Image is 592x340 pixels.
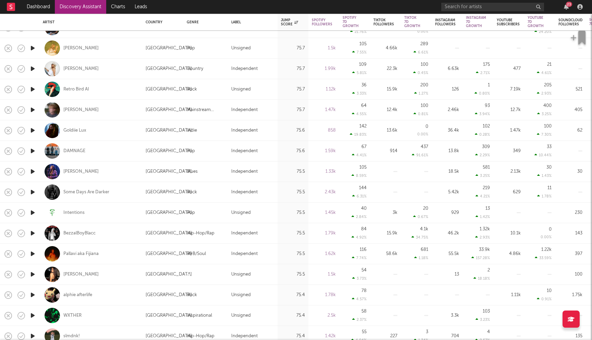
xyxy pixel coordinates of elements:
div: YouTube 7D Growth [528,16,544,28]
div: 2.84 % [351,215,367,219]
a: [PERSON_NAME] [63,169,99,175]
div: 75.4 [281,312,305,320]
div: 4.86k [497,250,521,258]
div: Pop [187,147,195,155]
div: 1 [488,83,490,87]
div: 521 [558,85,582,94]
div: 75.6 [281,147,305,155]
div: 1.75k [558,291,582,299]
div: 105 [359,165,367,170]
div: 116 [360,247,367,252]
div: Rock [187,188,197,196]
div: 33 [547,145,552,149]
div: 100 [421,62,428,67]
div: 15.9k [373,85,397,94]
div: 100 [558,270,582,279]
div: 7.74 % [352,256,367,260]
div: 21 [547,62,552,67]
div: Label [231,20,271,24]
a: DAMNAGE [63,148,85,154]
div: 1.99k [312,65,336,73]
div: 205 [544,83,552,87]
div: 1.45k [312,209,336,217]
div: 109 [359,62,367,67]
a: BezzalBoyBlacc [63,230,96,236]
div: Independent [231,229,258,238]
div: 75.5 [281,209,305,217]
div: 75.7 [281,106,305,114]
div: 397 [558,250,582,258]
div: Genre [187,20,221,24]
div: [GEOGRAPHIC_DATA] [146,106,192,114]
div: 405 [558,106,582,114]
div: 2.13k [497,168,521,176]
div: 175 [483,62,490,67]
div: Unsigned [231,270,251,279]
div: 75.5 [281,270,305,279]
div: 10 [547,289,552,293]
div: 1.42 % [476,215,490,219]
div: WXTHER [63,313,82,319]
div: 75.7 [281,85,305,94]
div: 3 [426,330,428,334]
div: 681 [421,247,428,252]
div: 1.11k [497,291,521,299]
div: R&B/Soul [187,250,206,258]
div: 30 [558,168,582,176]
div: 0.00 % [541,235,552,239]
div: 581 [483,165,490,170]
div: Tiktok Followers [373,18,394,26]
div: [GEOGRAPHIC_DATA] [146,291,192,299]
div: 1.12k [312,85,336,94]
div: 30 [546,165,552,170]
a: alphie afterlife [63,292,92,298]
div: [PERSON_NAME] [63,271,99,278]
div: 7.30 % [537,132,552,137]
div: 5.42k [435,188,459,196]
div: 6.63k [435,65,459,73]
div: 0.28 % [475,132,490,137]
div: 3.25 % [537,112,552,116]
a: [PERSON_NAME] [63,107,99,113]
div: 0.00 % [417,133,428,136]
div: 67 [361,145,367,149]
div: 2.5k [312,312,336,320]
div: Jump Score [281,18,298,26]
div: 40 [361,206,367,211]
div: 914 [373,147,397,155]
div: 75.6 [281,126,305,135]
div: 3k [373,209,397,217]
div: 21.76 % [350,29,367,34]
div: 858 [312,126,336,135]
div: Independent [231,168,258,176]
div: 2.93 % [475,235,490,240]
a: Intentions [63,210,85,216]
div: 289 [420,42,428,46]
div: 5.81 % [352,71,367,75]
div: 1.27 % [414,91,428,96]
div: Independent [231,106,258,114]
div: 2.71 % [476,71,490,75]
div: YouTube Subscribers [497,18,520,26]
div: 18.18 % [473,276,490,281]
div: 55.5k [435,250,459,258]
div: [GEOGRAPHIC_DATA] [146,209,192,217]
div: 75.7 [281,65,305,73]
div: 4.61 % [537,71,552,75]
div: 1.78k [312,291,336,299]
div: 0.67 % [413,215,428,219]
div: 157.28 % [471,256,490,260]
div: 309 [482,145,490,149]
div: [GEOGRAPHIC_DATA] [146,250,192,258]
div: Unsigned [231,312,251,320]
button: 23 [564,4,569,10]
div: 0 [425,124,428,129]
div: 58.6k [373,250,397,258]
div: 6.31 % [352,194,367,198]
div: 75.5 [281,188,305,196]
div: 143 [558,229,582,238]
div: Spotify 7D Growth [343,16,359,28]
div: 103 [483,309,490,314]
a: Goldiie Lux [63,127,86,134]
